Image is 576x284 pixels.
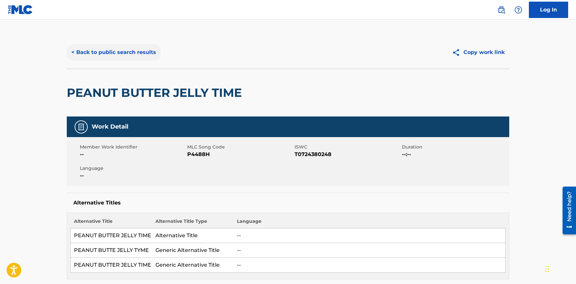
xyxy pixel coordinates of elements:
[234,228,506,243] td: --
[80,151,186,158] span: --
[529,2,568,18] a: Log In
[234,218,506,228] th: Language
[73,200,503,206] h5: Alternative Titles
[71,258,152,273] td: PEANUT BUTTER JELLY TIME
[71,228,152,243] td: PEANUT BUTTER JELLY TIME
[67,44,161,61] button: < Back to public search results
[152,258,234,273] td: Generic Alternative Title
[295,144,400,151] span: ISWC
[187,144,293,151] span: MLC Song Code
[497,6,505,14] img: search
[187,151,293,158] span: P4488H
[152,243,234,258] td: Generic Alternative Title
[452,48,463,57] img: Copy work link
[545,259,549,279] div: Drag
[80,172,186,180] span: --
[152,228,234,243] td: Alternative Title
[92,123,128,131] h5: Work Detail
[402,144,508,151] span: Duration
[558,184,576,238] iframe: Resource Center
[71,218,152,228] th: Alternative Title
[447,44,509,61] button: Copy work link
[295,151,400,158] span: T0724380248
[8,5,33,14] img: MLC Logo
[80,165,186,172] span: Language
[77,123,85,131] img: Work Detail
[514,6,522,14] img: help
[512,3,525,16] div: Help
[67,85,245,100] h2: PEANUT BUTTER JELLY TIME
[152,218,234,228] th: Alternative Title Type
[402,151,508,158] span: --:--
[543,253,576,284] iframe: Chat Widget
[495,3,508,16] a: Public Search
[71,243,152,258] td: PEANUT BUTTE JELLY TYME
[80,144,186,151] span: Member Work Identifier
[234,243,506,258] td: --
[234,258,506,273] td: --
